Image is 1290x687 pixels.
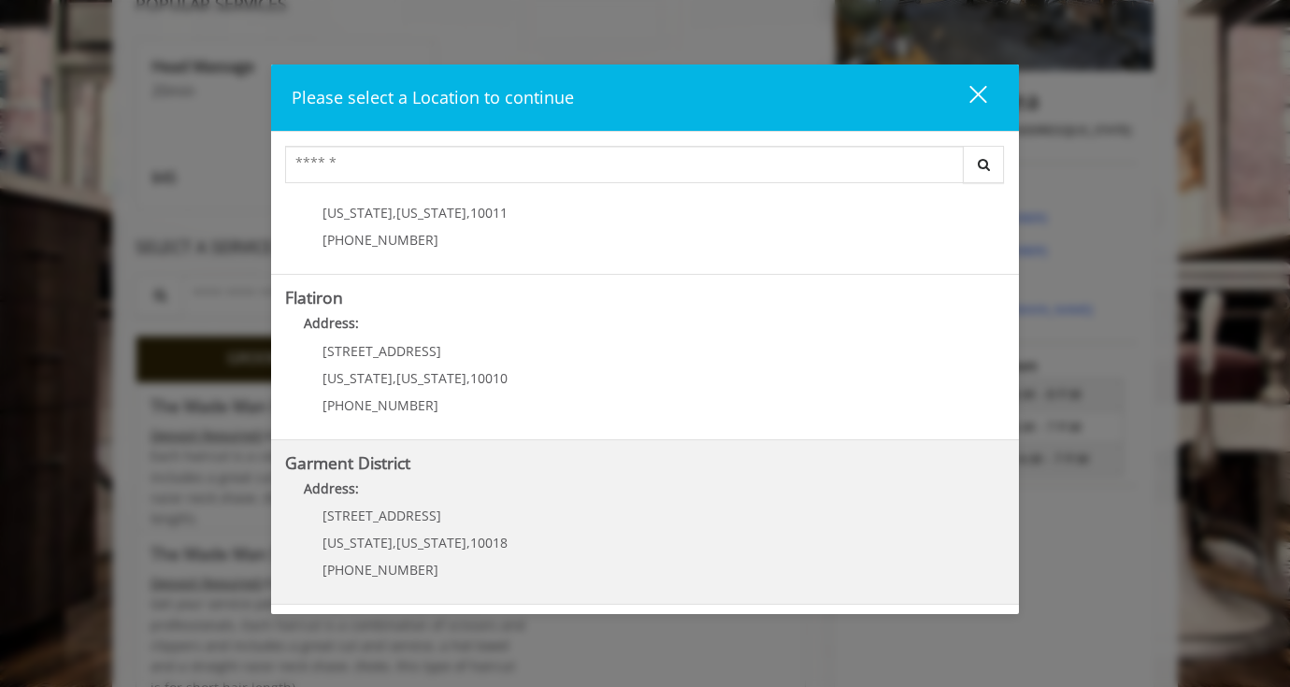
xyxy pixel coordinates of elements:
[322,534,393,551] span: [US_STATE]
[470,369,508,387] span: 10010
[322,507,441,524] span: [STREET_ADDRESS]
[466,534,470,551] span: ,
[466,204,470,222] span: ,
[973,158,995,171] i: Search button
[304,479,359,497] b: Address:
[935,79,998,117] button: close dialog
[396,204,466,222] span: [US_STATE]
[393,369,396,387] span: ,
[322,231,438,249] span: [PHONE_NUMBER]
[466,369,470,387] span: ,
[470,534,508,551] span: 10018
[322,342,441,360] span: [STREET_ADDRESS]
[322,396,438,414] span: [PHONE_NUMBER]
[396,534,466,551] span: [US_STATE]
[292,86,574,108] span: Please select a Location to continue
[322,204,393,222] span: [US_STATE]
[285,146,964,183] input: Search Center
[393,204,396,222] span: ,
[285,146,1005,193] div: Center Select
[285,451,410,474] b: Garment District
[396,369,466,387] span: [US_STATE]
[393,534,396,551] span: ,
[322,561,438,579] span: [PHONE_NUMBER]
[470,204,508,222] span: 10011
[304,314,359,332] b: Address:
[285,286,343,308] b: Flatiron
[948,84,985,112] div: close dialog
[322,369,393,387] span: [US_STATE]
